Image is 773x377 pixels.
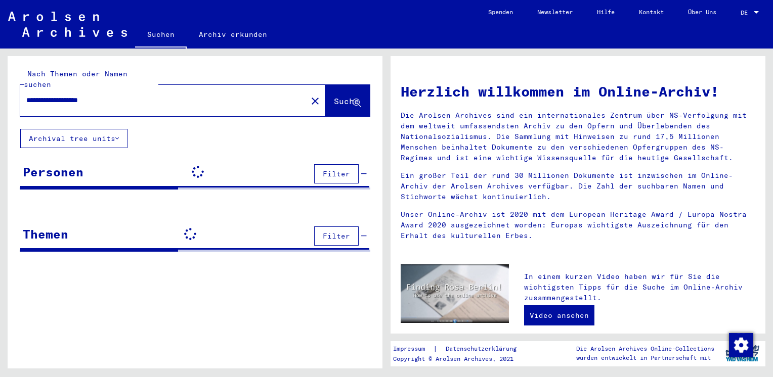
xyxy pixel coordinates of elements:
div: Themen [23,225,68,243]
button: Clear [305,90,325,111]
img: Arolsen_neg.svg [8,12,127,37]
mat-icon: close [309,95,321,107]
div: Zustimmung ändern [728,333,753,357]
button: Suche [325,85,370,116]
p: Die Arolsen Archives sind ein internationales Zentrum über NS-Verfolgung mit dem weltweit umfasse... [401,110,755,163]
div: Personen [23,163,83,181]
a: Archiv erkunden [187,22,279,46]
h1: Herzlich willkommen im Online-Archiv! [401,81,755,102]
p: Die Arolsen Archives Online-Collections [576,344,714,353]
button: Filter [314,164,359,183]
a: Impressum [393,344,433,354]
a: Datenschutzerklärung [438,344,529,354]
button: Filter [314,226,359,246]
mat-label: Nach Themen oder Namen suchen [24,69,127,89]
a: Suchen [135,22,187,49]
button: Archival tree units [20,129,127,148]
span: Filter [323,169,350,178]
span: DE [741,9,752,16]
p: In einem kurzen Video haben wir für Sie die wichtigsten Tipps für die Suche im Online-Archiv zusa... [524,271,755,303]
p: wurden entwickelt in Partnerschaft mit [576,353,714,362]
p: Unser Online-Archiv ist 2020 mit dem European Heritage Award / Europa Nostra Award 2020 ausgezeic... [401,209,755,241]
a: Video ansehen [524,305,594,325]
div: | [393,344,529,354]
span: Filter [323,231,350,241]
p: Ein großer Teil der rund 30 Millionen Dokumente ist inzwischen im Online-Archiv der Arolsen Archi... [401,170,755,202]
p: Copyright © Arolsen Archives, 2021 [393,354,529,363]
img: Zustimmung ändern [729,333,753,357]
img: video.jpg [401,264,509,323]
img: yv_logo.png [723,341,761,366]
span: Suche [334,96,359,106]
